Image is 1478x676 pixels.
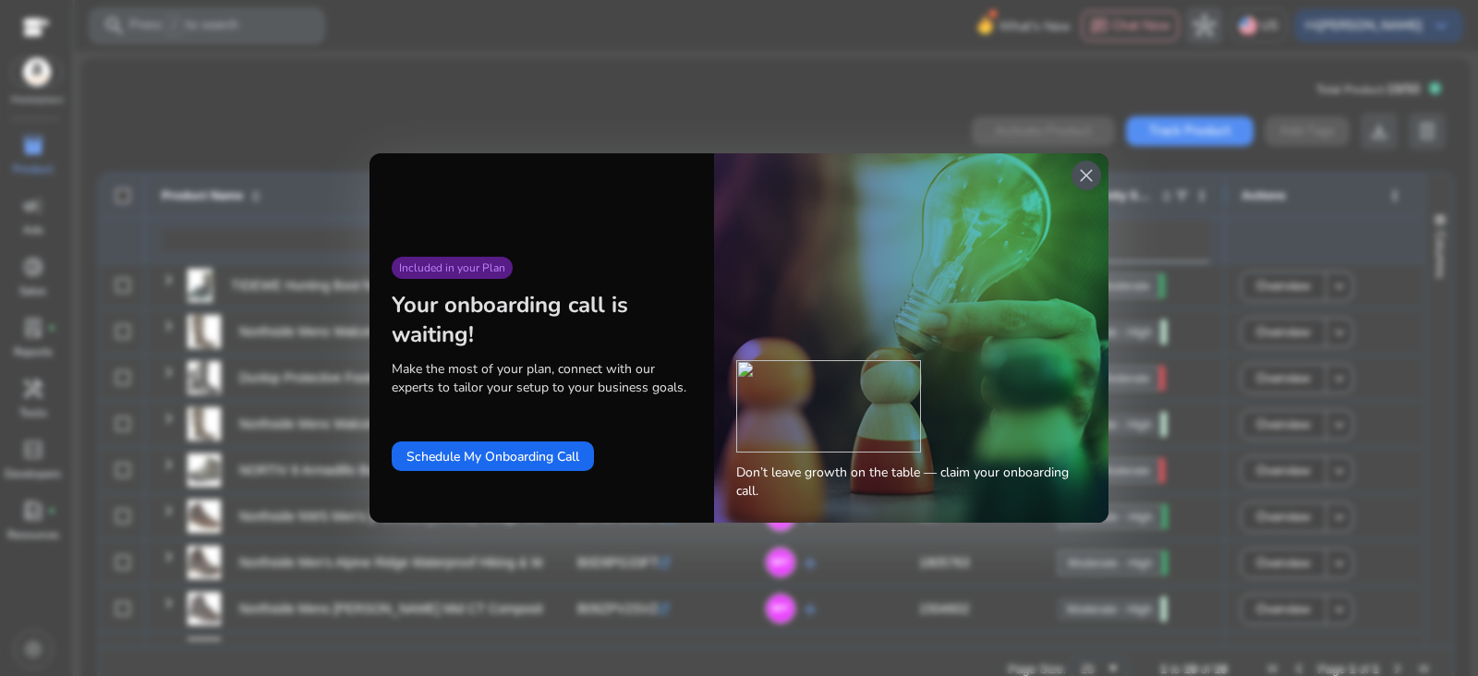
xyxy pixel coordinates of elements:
[1075,164,1097,187] span: close
[399,260,505,275] span: Included in your Plan
[392,290,692,349] div: Your onboarding call is waiting!
[736,464,1086,501] span: Don’t leave growth on the table — claim your onboarding call.
[392,360,692,397] span: Make the most of your plan, connect with our experts to tailor your setup to your business goals.
[392,441,594,471] button: Schedule My Onboarding Call
[406,447,579,466] span: Schedule My Onboarding Call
